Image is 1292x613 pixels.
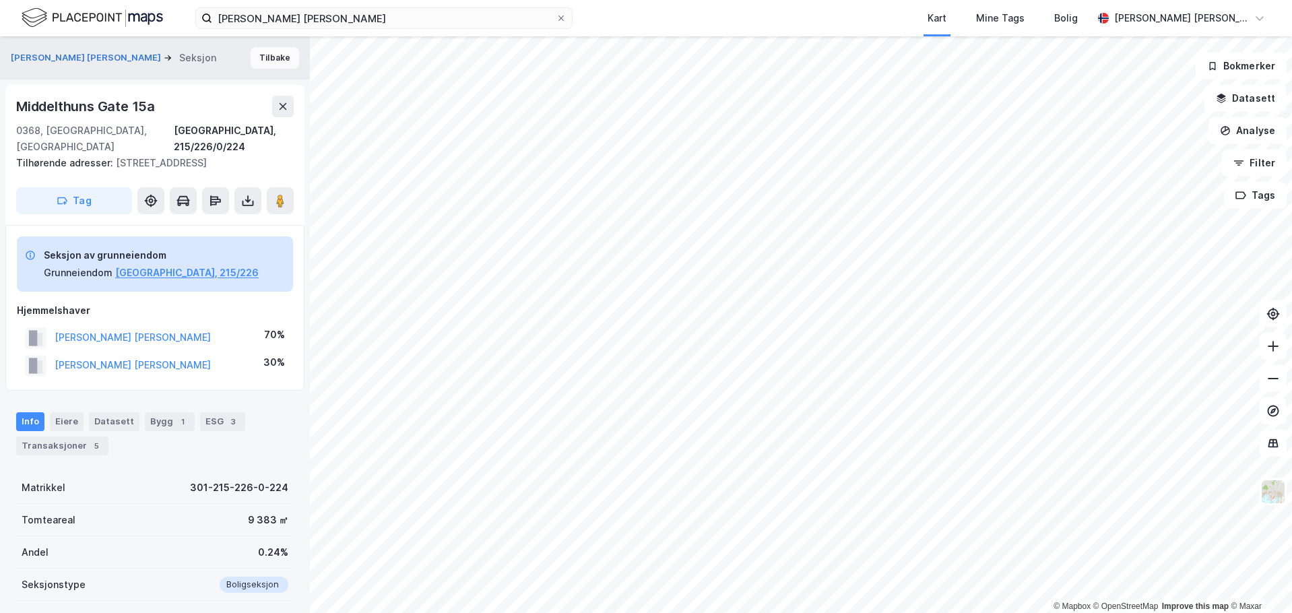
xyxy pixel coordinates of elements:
[22,544,49,560] div: Andel
[263,354,285,370] div: 30%
[258,544,288,560] div: 0.24%
[1208,117,1287,144] button: Analyse
[212,8,556,28] input: Søk på adresse, matrikkel, gårdeiere, leietakere eller personer
[11,51,164,65] button: [PERSON_NAME] [PERSON_NAME]
[145,412,195,431] div: Bygg
[89,412,139,431] div: Datasett
[16,412,44,431] div: Info
[1093,602,1159,611] a: OpenStreetMap
[179,50,216,66] div: Seksjon
[976,10,1025,26] div: Mine Tags
[22,512,75,528] div: Tomteareal
[16,123,174,155] div: 0368, [GEOGRAPHIC_DATA], [GEOGRAPHIC_DATA]
[176,415,189,428] div: 1
[1162,602,1229,611] a: Improve this map
[174,123,294,155] div: [GEOGRAPHIC_DATA], 215/226/0/224
[248,512,288,528] div: 9 383 ㎡
[16,155,283,171] div: [STREET_ADDRESS]
[90,439,103,453] div: 5
[1196,53,1287,79] button: Bokmerker
[190,480,288,496] div: 301-215-226-0-224
[44,247,259,263] div: Seksjon av grunneiendom
[16,96,158,117] div: Middelthuns Gate 15a
[22,6,163,30] img: logo.f888ab2527a4732fd821a326f86c7f29.svg
[1054,10,1078,26] div: Bolig
[226,415,240,428] div: 3
[1222,150,1287,176] button: Filter
[1225,548,1292,613] div: Kontrollprogram for chat
[22,480,65,496] div: Matrikkel
[16,187,132,214] button: Tag
[1204,85,1287,112] button: Datasett
[44,265,112,281] div: Grunneiendom
[200,412,245,431] div: ESG
[16,157,116,168] span: Tilhørende adresser:
[22,577,86,593] div: Seksjonstype
[928,10,946,26] div: Kart
[1260,479,1286,505] img: Z
[50,412,84,431] div: Eiere
[1225,548,1292,613] iframe: Chat Widget
[1054,602,1091,611] a: Mapbox
[17,302,293,319] div: Hjemmelshaver
[16,437,108,455] div: Transaksjoner
[251,47,299,69] button: Tilbake
[1114,10,1249,26] div: [PERSON_NAME] [PERSON_NAME]
[1224,182,1287,209] button: Tags
[264,327,285,343] div: 70%
[115,265,259,281] button: [GEOGRAPHIC_DATA], 215/226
